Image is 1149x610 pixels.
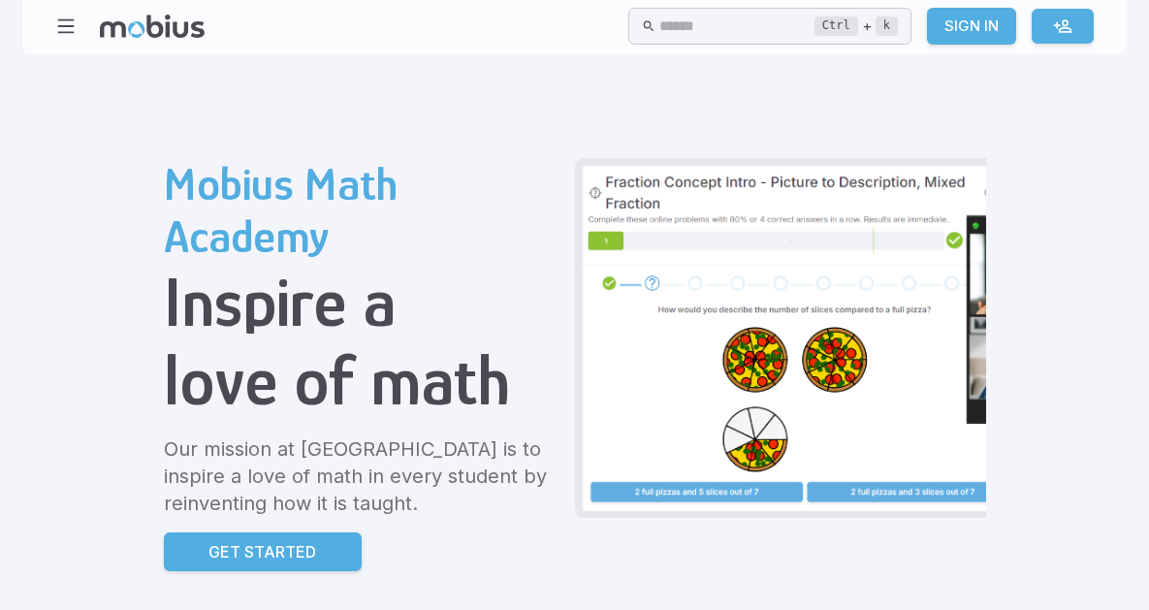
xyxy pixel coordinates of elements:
[164,263,559,341] h1: Inspire a
[164,341,559,420] h1: love of math
[927,8,1016,45] a: Sign In
[208,540,316,563] p: Get Started
[164,435,559,517] p: Our mission at [GEOGRAPHIC_DATA] is to inspire a love of math in every student by reinventing how...
[164,158,559,263] h2: Mobius Math Academy
[583,166,1102,511] img: Grade 6 Class
[876,16,898,36] kbd: k
[814,16,858,36] kbd: Ctrl
[164,532,362,571] a: Get Started
[814,15,898,38] div: +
